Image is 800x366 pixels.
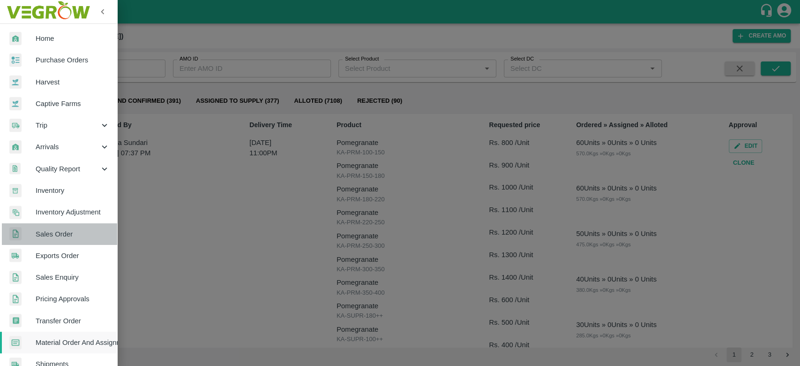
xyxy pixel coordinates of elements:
img: harvest [9,75,22,89]
img: whTransfer [9,314,22,328]
span: Quality Report [36,164,99,174]
img: reciept [9,53,22,67]
span: Pricing Approvals [36,294,110,304]
span: Home [36,33,110,44]
img: shipments [9,249,22,262]
img: harvest [9,97,22,111]
span: Harvest [36,77,110,87]
span: Trip [36,120,99,130]
img: sales [9,227,22,241]
img: delivery [9,119,22,132]
img: centralMaterial [9,336,22,350]
img: whArrival [9,32,22,46]
span: Purchase Orders [36,55,110,65]
span: Exports Order [36,251,110,261]
img: sales [9,292,22,306]
span: Material Order And Assignment [36,337,110,348]
img: sales [9,271,22,284]
span: Arrivals [36,142,99,152]
img: whInventory [9,184,22,198]
img: whArrival [9,140,22,154]
span: Inventory Adjustment [36,207,110,217]
span: Transfer Order [36,316,110,326]
img: qualityReport [9,163,21,175]
span: Sales Order [36,229,110,239]
img: inventory [9,206,22,219]
span: Sales Enquiry [36,272,110,282]
span: Captive Farms [36,99,110,109]
span: Inventory [36,185,110,196]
